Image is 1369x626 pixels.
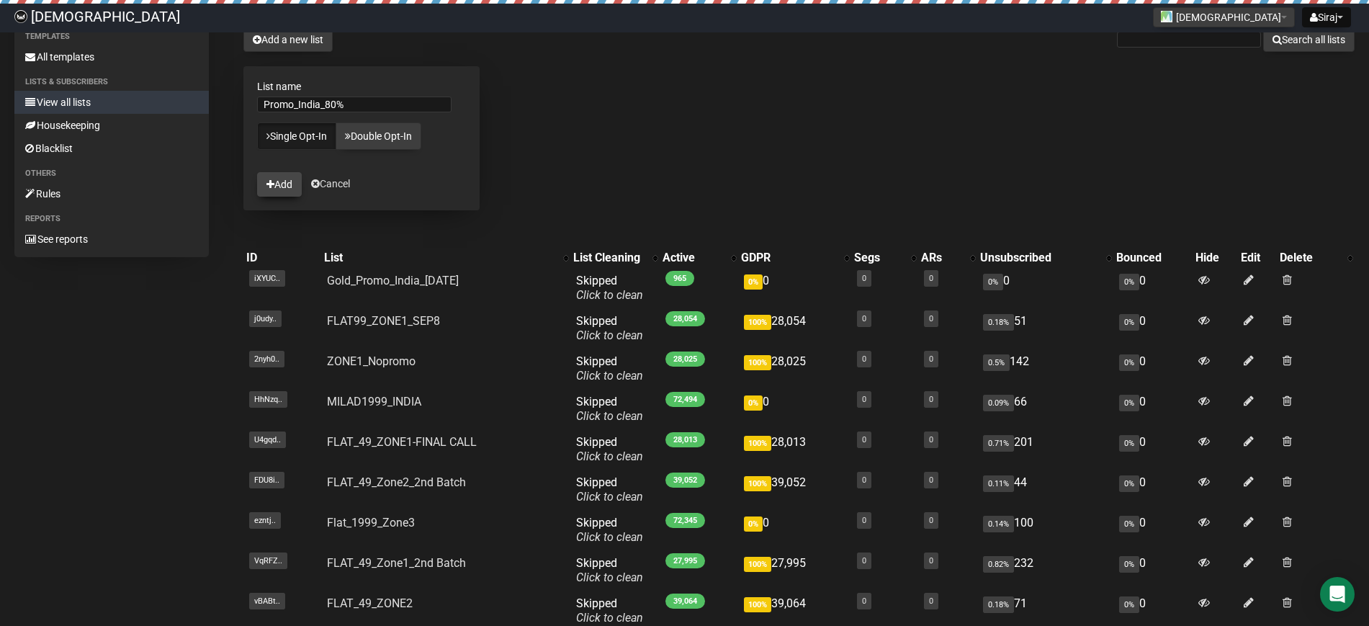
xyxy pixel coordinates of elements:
span: VqRFZ.. [249,553,287,569]
span: 0% [1119,395,1139,411]
span: U4gqd.. [249,432,286,448]
a: FLAT_49_ZONE1-FINAL CALL [327,435,477,449]
th: Edit: No sort applied, sorting is disabled [1238,248,1277,268]
span: 100% [744,436,771,451]
td: 142 [977,349,1114,389]
a: 0 [862,596,866,606]
div: Active [663,251,724,265]
input: The name of your new list [257,97,452,112]
span: 0% [1119,314,1139,331]
td: 28,013 [738,429,851,470]
a: 0 [862,274,866,283]
span: Skipped [576,556,643,584]
a: FLAT_49_Zone1_2nd Batch [327,556,466,570]
a: FLAT_49_Zone2_2nd Batch [327,475,466,489]
span: Skipped [576,354,643,383]
a: 0 [929,354,933,364]
a: 0 [929,395,933,404]
a: Double Opt-In [336,122,421,150]
button: [DEMOGRAPHIC_DATA] [1153,7,1295,27]
span: 0% [744,395,763,411]
span: 28,054 [665,311,705,326]
span: 100% [744,355,771,370]
th: GDPR: No sort applied, activate to apply an ascending sort [738,248,851,268]
li: Reports [14,210,209,228]
span: Skipped [576,395,643,423]
span: Skipped [576,274,643,302]
span: Skipped [576,435,643,463]
td: 27,995 [738,550,851,591]
th: Unsubscribed: No sort applied, activate to apply an ascending sort [977,248,1114,268]
a: Click to clean [576,409,643,423]
button: Siraj [1302,7,1351,27]
a: 0 [862,475,866,485]
img: 61ace9317f7fa0068652623cbdd82cc4 [14,10,27,23]
a: Click to clean [576,571,643,584]
div: Segs [854,251,904,265]
a: Blacklist [14,137,209,160]
a: Click to clean [576,611,643,625]
a: 0 [929,556,933,565]
td: 28,054 [738,308,851,349]
div: Bounced [1116,251,1190,265]
a: FLAT99_ZONE1_SEP8 [327,314,440,328]
span: j0udy.. [249,310,282,327]
span: 100% [744,315,771,330]
button: Add [257,172,302,197]
td: 0 [738,510,851,550]
span: 0.14% [983,516,1014,532]
a: 0 [862,395,866,404]
td: 0 [1113,510,1193,550]
span: 0.11% [983,475,1014,492]
span: iXYUC.. [249,270,285,287]
div: List [324,251,555,265]
td: 0 [1113,268,1193,308]
a: 0 [862,314,866,323]
span: 0% [1119,475,1139,492]
div: Delete [1280,251,1340,265]
span: 2nyh0.. [249,351,284,367]
th: List Cleaning: No sort applied, activate to apply an ascending sort [570,248,660,268]
span: 0% [983,274,1003,290]
td: 201 [977,429,1114,470]
a: Click to clean [576,530,643,544]
span: 0.71% [983,435,1014,452]
a: See reports [14,228,209,251]
span: 0% [1119,556,1139,573]
a: 0 [862,516,866,525]
a: Rules [14,182,209,205]
div: GDPR [741,251,837,265]
a: Gold_Promo_India_[DATE] [327,274,459,287]
li: Others [14,165,209,182]
div: ID [246,251,318,265]
span: 0% [1119,596,1139,613]
th: Active: No sort applied, activate to apply an ascending sort [660,248,739,268]
div: Edit [1241,251,1274,265]
span: 100% [744,557,771,572]
a: 0 [929,274,933,283]
button: Search all lists [1263,27,1355,52]
a: MILAD1999_INDIA [327,395,421,408]
a: 0 [929,314,933,323]
div: List Cleaning [573,251,645,265]
th: List: No sort applied, activate to apply an ascending sort [321,248,570,268]
span: 39,064 [665,594,705,609]
td: 51 [977,308,1114,349]
td: 0 [1113,308,1193,349]
a: Click to clean [576,450,643,463]
span: 0% [1119,274,1139,290]
td: 0 [1113,429,1193,470]
a: Single Opt-In [257,122,336,150]
span: 965 [665,271,694,286]
a: 0 [929,435,933,444]
span: 39,052 [665,473,705,488]
th: Bounced: No sort applied, sorting is disabled [1113,248,1193,268]
a: 0 [929,475,933,485]
span: Skipped [576,314,643,342]
span: 0% [1119,354,1139,371]
span: 100% [744,597,771,612]
li: Lists & subscribers [14,73,209,91]
td: 39,052 [738,470,851,510]
a: All templates [14,45,209,68]
td: 0 [977,268,1114,308]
